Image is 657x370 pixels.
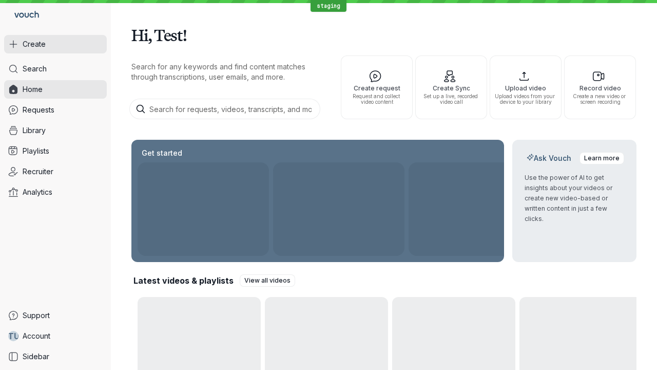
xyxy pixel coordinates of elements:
a: Home [4,80,107,99]
span: Sidebar [23,351,49,362]
button: Create [4,35,107,53]
span: Analytics [23,187,52,197]
span: Create a new video or screen recording [569,94,631,105]
span: Home [23,84,43,95]
span: T [8,331,14,341]
a: Support [4,306,107,325]
span: Playlists [23,146,49,156]
span: Search [23,64,47,74]
h2: Ask Vouch [525,153,573,163]
h1: Hi, Test! [131,21,636,49]
span: Learn more [584,153,620,163]
span: Support [23,310,50,321]
h2: Get started [140,148,184,158]
a: TUAccount [4,327,107,345]
p: Use the power of AI to get insights about your videos or create new video-based or written conten... [525,173,624,224]
a: Library [4,121,107,140]
button: Create SyncSet up a live, recorded video call [415,55,487,119]
span: Account [23,331,50,341]
a: Search [4,60,107,78]
span: View all videos [244,275,291,286]
a: Requests [4,101,107,119]
button: Record videoCreate a new video or screen recording [564,55,636,119]
button: Create requestRequest and collect video content [341,55,413,119]
span: Request and collect video content [345,94,408,105]
a: Recruiter [4,162,107,181]
button: Upload videoUpload videos from your device to your library [490,55,562,119]
a: Playlists [4,142,107,160]
span: Create request [345,85,408,91]
input: Search for requests, videos, transcripts, and more... [129,99,320,119]
span: Requests [23,105,54,115]
a: Learn more [579,152,624,164]
span: U [14,331,20,341]
span: Upload video [494,85,557,91]
span: Upload videos from your device to your library [494,94,557,105]
a: View all videos [240,274,295,287]
span: Create [23,39,46,49]
a: Analytics [4,183,107,201]
p: Search for any keywords and find content matches through transcriptions, user emails, and more. [131,62,322,82]
span: Recruiter [23,166,53,177]
a: Go to homepage [4,4,43,27]
span: Create Sync [420,85,482,91]
span: Set up a live, recorded video call [420,94,482,105]
a: Sidebar [4,347,107,366]
h2: Latest videos & playlists [133,275,234,286]
span: Library [23,125,46,136]
span: Record video [569,85,631,91]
